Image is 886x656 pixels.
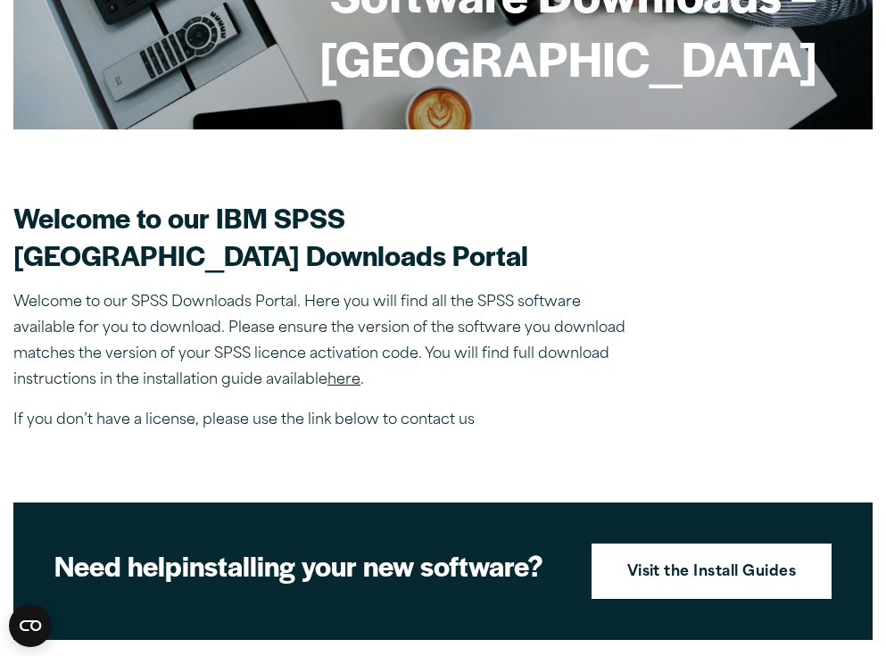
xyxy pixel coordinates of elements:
[54,545,182,585] strong: Need help
[13,290,638,393] p: Welcome to our SPSS Downloads Portal. Here you will find all the SPSS software available for you ...
[627,561,797,585] strong: Visit the Install Guides
[9,604,52,647] button: Open CMP widget
[327,373,360,387] a: here
[592,544,832,599] a: Visit the Install Guides
[13,199,638,272] h2: Welcome to our IBM SPSS [GEOGRAPHIC_DATA] Downloads Portal
[54,547,565,584] h2: installing your new software?
[13,408,638,434] p: If you don’t have a license, please use the link below to contact us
